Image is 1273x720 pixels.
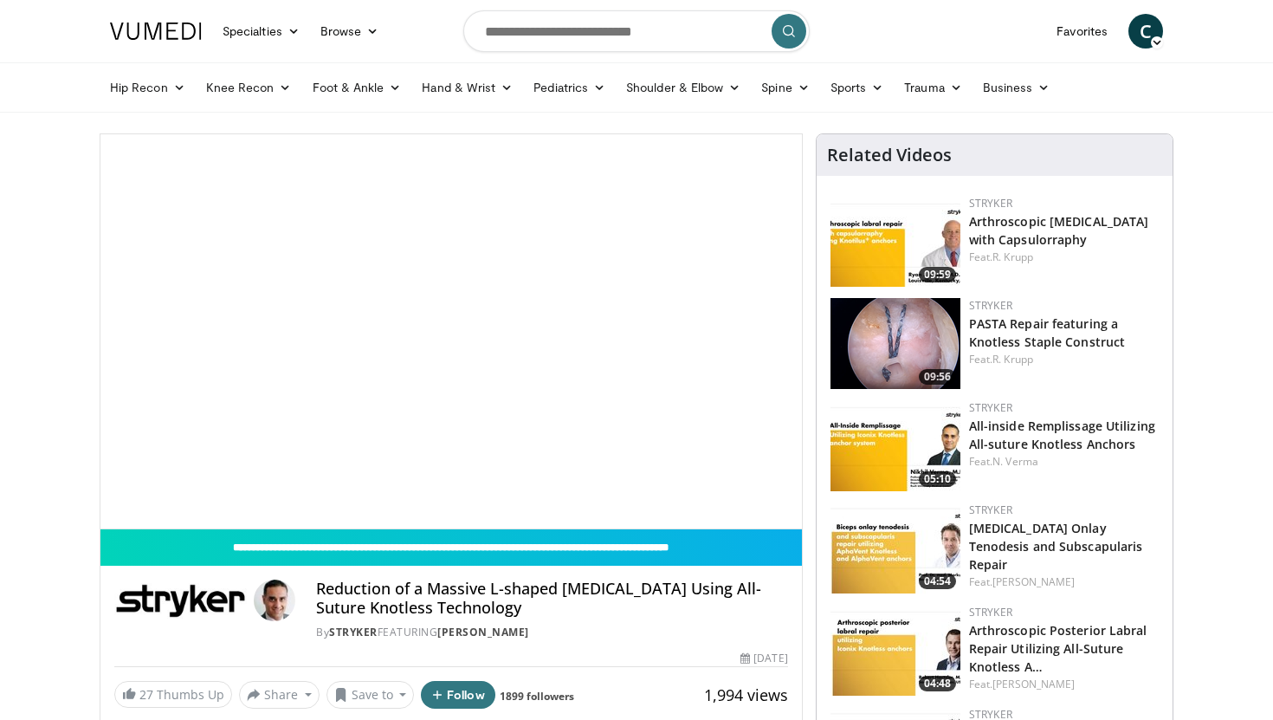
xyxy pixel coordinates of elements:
div: Feat. [969,352,1159,367]
a: Trauma [894,70,973,105]
a: Stryker [969,298,1012,313]
span: 04:48 [919,676,956,691]
button: Share [239,681,320,709]
a: Favorites [1046,14,1118,49]
a: Foot & Ankle [302,70,412,105]
a: 04:48 [830,605,960,696]
a: 09:56 [830,298,960,389]
a: Arthroscopic [MEDICAL_DATA] with Capsulorraphy [969,213,1149,248]
a: Business [973,70,1061,105]
div: [DATE] [740,651,787,666]
input: Search topics, interventions [463,10,810,52]
img: VuMedi Logo [110,23,202,40]
a: Specialties [212,14,310,49]
button: Follow [421,681,495,709]
img: Avatar [254,580,295,621]
a: R. Krupp [992,352,1033,366]
a: Shoulder & Elbow [616,70,751,105]
div: Feat. [969,574,1159,590]
a: 04:54 [830,503,960,594]
a: Spine [751,70,819,105]
div: Feat. [969,454,1159,470]
div: Feat. [969,677,1159,692]
a: Stryker [969,605,1012,619]
a: 1899 followers [500,689,574,704]
a: [PERSON_NAME] [992,574,1075,589]
div: By FEATURING [316,625,787,640]
a: N. Verma [992,454,1038,469]
a: C [1128,14,1163,49]
img: f0e53f01-d5db-4f12-81ed-ecc49cba6117.150x105_q85_crop-smart_upscale.jpg [830,503,960,594]
span: 1,994 views [704,684,788,705]
a: [PERSON_NAME] [437,625,529,639]
a: Hip Recon [100,70,196,105]
a: R. Krupp [992,250,1033,264]
a: [PERSON_NAME] [992,677,1075,691]
a: All-inside Remplissage Utilizing All-suture Knotless Anchors [969,418,1155,452]
a: Stryker [969,400,1012,415]
span: 04:54 [919,574,956,589]
h4: Reduction of a Massive L-shaped [MEDICAL_DATA] Using All-Suture Knotless Technology [316,580,787,617]
img: d2f6a426-04ef-449f-8186-4ca5fc42937c.150x105_q85_crop-smart_upscale.jpg [830,605,960,696]
a: [MEDICAL_DATA] Onlay Tenodesis and Subscapularis Repair [969,520,1143,573]
span: 09:56 [919,369,956,385]
img: c8a3b2cc-5bd4-4878-862c-e86fdf4d853b.150x105_q85_crop-smart_upscale.jpg [830,196,960,287]
span: 27 [139,686,153,703]
a: Stryker [329,625,378,639]
a: Hand & Wrist [411,70,523,105]
a: Knee Recon [196,70,302,105]
img: 0dbaa052-54c8-49be-8279-c70a6c51c0f9.150x105_q85_crop-smart_upscale.jpg [830,400,960,491]
a: Pediatrics [523,70,616,105]
a: Stryker [969,196,1012,211]
a: 27 Thumbs Up [114,681,232,708]
video-js: Video Player [100,134,802,529]
span: 05:10 [919,471,956,487]
img: Stryker [114,580,247,621]
button: Save to [326,681,415,709]
img: 84acc7eb-cb93-455a-a344-5c35427a46c1.png.150x105_q85_crop-smart_upscale.png [830,298,960,389]
div: Feat. [969,250,1159,265]
h4: Related Videos [827,145,952,165]
a: Sports [820,70,895,105]
a: PASTA Repair featuring a Knotless Staple Construct [969,315,1126,350]
a: 09:59 [830,196,960,287]
a: Stryker [969,503,1012,517]
span: 09:59 [919,267,956,282]
a: 05:10 [830,400,960,491]
a: Arthroscopic Posterior Labral Repair Utilizing All-Suture Knotless A… [969,622,1147,675]
a: Browse [310,14,390,49]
